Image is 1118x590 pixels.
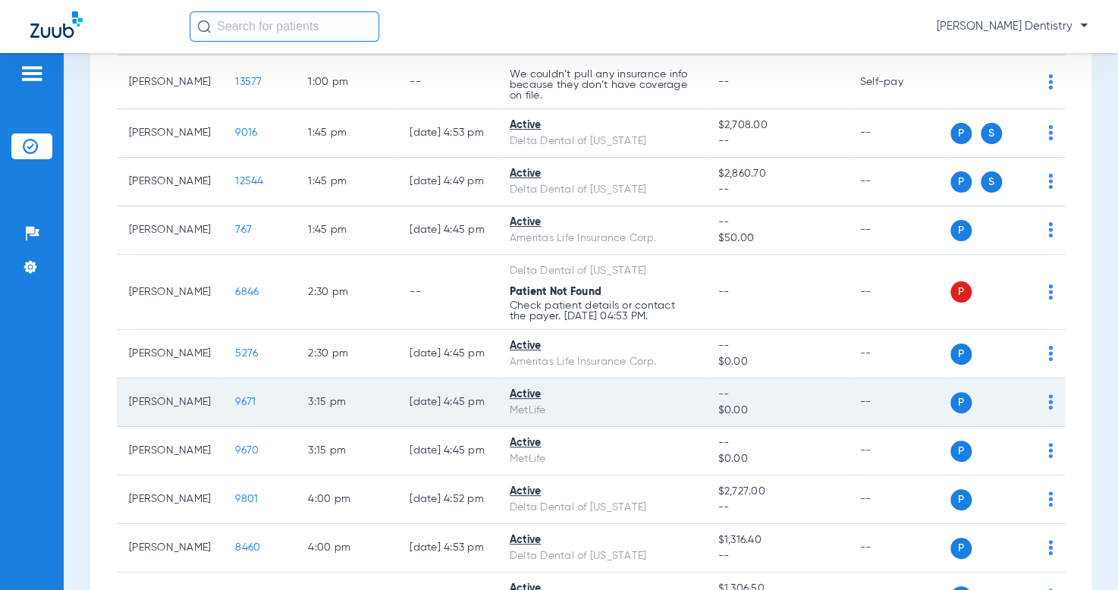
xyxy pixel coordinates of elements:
span: P [950,171,972,193]
img: group-dot-blue.svg [1048,443,1053,458]
div: Delta Dental of [US_STATE] [510,182,694,198]
div: Active [510,387,694,403]
div: Active [510,166,694,182]
img: group-dot-blue.svg [1048,174,1053,189]
td: [PERSON_NAME] [117,109,223,158]
span: 767 [235,224,252,235]
div: Ameritas Life Insurance Corp. [510,231,694,246]
td: -- [848,475,950,524]
img: group-dot-blue.svg [1048,491,1053,507]
span: 8460 [235,542,260,553]
td: [PERSON_NAME] [117,55,223,109]
td: [DATE] 4:52 PM [397,475,498,524]
td: -- [848,109,950,158]
td: 1:00 PM [296,55,397,109]
span: P [950,538,972,559]
div: Delta Dental of [US_STATE] [510,263,694,279]
td: [PERSON_NAME] [117,378,223,427]
span: 13577 [235,77,262,87]
td: 1:45 PM [296,109,397,158]
span: $2,727.00 [718,484,835,500]
td: [PERSON_NAME] [117,206,223,255]
td: 2:30 PM [296,255,397,330]
td: -- [848,206,950,255]
img: hamburger-icon [20,64,44,83]
span: P [950,441,972,462]
td: 1:45 PM [296,158,397,206]
span: 9801 [235,494,258,504]
div: Active [510,118,694,133]
p: We couldn’t pull any insurance info because they don’t have coverage on file. [510,69,694,101]
img: group-dot-blue.svg [1048,284,1053,300]
div: Active [510,338,694,354]
td: [PERSON_NAME] [117,330,223,378]
span: 9016 [235,127,257,138]
td: 4:00 PM [296,475,397,524]
div: Delta Dental of [US_STATE] [510,548,694,564]
td: [PERSON_NAME] [117,524,223,573]
td: [PERSON_NAME] [117,255,223,330]
td: 2:30 PM [296,330,397,378]
input: Search for patients [190,11,379,42]
td: -- [848,255,950,330]
td: -- [848,427,950,475]
td: [DATE] 4:53 PM [397,524,498,573]
td: 3:15 PM [296,378,397,427]
span: P [950,392,972,413]
img: group-dot-blue.svg [1048,125,1053,140]
td: 4:00 PM [296,524,397,573]
span: -- [718,500,835,516]
span: S [981,123,1002,144]
div: Chat Widget [1042,517,1118,590]
span: 9670 [235,445,259,456]
span: -- [718,338,835,354]
span: P [950,123,972,144]
div: Active [510,435,694,451]
img: group-dot-blue.svg [1048,222,1053,237]
div: Delta Dental of [US_STATE] [510,500,694,516]
span: [PERSON_NAME] Dentistry [937,19,1088,34]
span: $1,316.40 [718,532,835,548]
td: [DATE] 4:45 PM [397,427,498,475]
div: MetLife [510,403,694,419]
span: -- [718,435,835,451]
td: [PERSON_NAME] [117,158,223,206]
td: 3:15 PM [296,427,397,475]
span: $2,708.00 [718,118,835,133]
span: $0.00 [718,451,835,467]
span: -- [718,215,835,231]
span: P [950,344,972,365]
td: [PERSON_NAME] [117,427,223,475]
span: 12544 [235,176,263,187]
span: -- [718,182,835,198]
div: Delta Dental of [US_STATE] [510,133,694,149]
img: Search Icon [197,20,211,33]
span: P [950,281,972,303]
span: -- [718,387,835,403]
div: Active [510,484,694,500]
td: -- [848,330,950,378]
td: [DATE] 4:45 PM [397,330,498,378]
span: 6846 [235,287,259,297]
td: -- [848,524,950,573]
img: group-dot-blue.svg [1048,394,1053,410]
span: P [950,489,972,510]
div: Ameritas Life Insurance Corp. [510,354,694,370]
span: S [981,171,1002,193]
td: [DATE] 4:45 PM [397,378,498,427]
span: 5276 [235,348,258,359]
td: -- [397,255,498,330]
td: [DATE] 4:49 PM [397,158,498,206]
span: -- [718,548,835,564]
td: -- [397,55,498,109]
span: -- [718,77,729,87]
td: [DATE] 4:53 PM [397,109,498,158]
span: $50.00 [718,231,835,246]
img: group-dot-blue.svg [1048,74,1053,89]
td: [DATE] 4:45 PM [397,206,498,255]
img: Zuub Logo [30,11,83,38]
img: group-dot-blue.svg [1048,346,1053,361]
p: Check patient details or contact the payer. [DATE] 04:53 PM. [510,300,694,322]
td: -- [848,158,950,206]
div: Active [510,215,694,231]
